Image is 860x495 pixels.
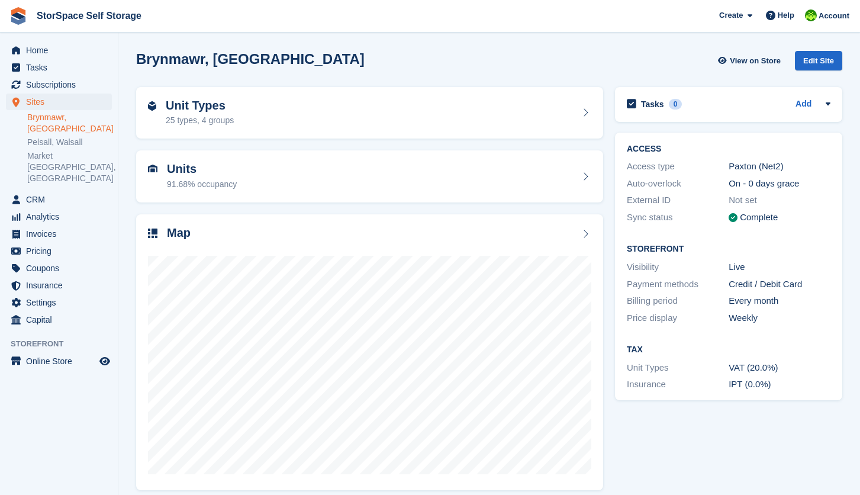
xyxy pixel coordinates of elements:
[627,345,830,355] h2: Tax
[641,99,664,110] h2: Tasks
[729,311,830,325] div: Weekly
[795,51,842,70] div: Edit Site
[136,51,365,67] h2: Brynmawr, [GEOGRAPHIC_DATA]
[778,9,794,21] span: Help
[136,150,603,202] a: Units 91.68% occupancy
[26,191,97,208] span: CRM
[26,226,97,242] span: Invoices
[729,194,830,207] div: Not set
[148,165,157,173] img: unit-icn-7be61d7bf1b0ce9d3e12c5938cc71ed9869f7b940bace4675aadf7bd6d80202e.svg
[167,226,191,240] h2: Map
[26,243,97,259] span: Pricing
[729,160,830,173] div: Paxton (Net2)
[6,311,112,328] a: menu
[627,144,830,154] h2: ACCESS
[136,214,603,491] a: Map
[6,260,112,277] a: menu
[729,378,830,391] div: IPT (0.0%)
[32,6,146,25] a: StorSpace Self Storage
[27,137,112,148] a: Pelsall, Walsall
[26,59,97,76] span: Tasks
[6,59,112,76] a: menu
[6,76,112,93] a: menu
[740,211,778,224] div: Complete
[26,294,97,311] span: Settings
[795,98,811,111] a: Add
[719,9,743,21] span: Create
[627,261,729,274] div: Visibility
[716,51,785,70] a: View on Store
[167,162,237,176] h2: Units
[669,99,682,110] div: 0
[627,361,729,375] div: Unit Types
[27,150,112,184] a: Market [GEOGRAPHIC_DATA], [GEOGRAPHIC_DATA]
[627,311,729,325] div: Price display
[166,114,234,127] div: 25 types, 4 groups
[11,338,118,350] span: Storefront
[6,277,112,294] a: menu
[627,245,830,254] h2: Storefront
[26,260,97,277] span: Coupons
[26,76,97,93] span: Subscriptions
[627,177,729,191] div: Auto-overlock
[805,9,817,21] img: paul catt
[6,208,112,225] a: menu
[730,55,781,67] span: View on Store
[136,87,603,139] a: Unit Types 25 types, 4 groups
[26,277,97,294] span: Insurance
[627,378,729,391] div: Insurance
[6,243,112,259] a: menu
[166,99,234,112] h2: Unit Types
[9,7,27,25] img: stora-icon-8386f47178a22dfd0bd8f6a31ec36ba5ce8667c1dd55bd0f319d3a0aa187defe.svg
[729,361,830,375] div: VAT (20.0%)
[627,194,729,207] div: External ID
[627,160,729,173] div: Access type
[6,294,112,311] a: menu
[26,311,97,328] span: Capital
[627,278,729,291] div: Payment methods
[26,94,97,110] span: Sites
[729,177,830,191] div: On - 0 days grace
[795,51,842,75] a: Edit Site
[729,278,830,291] div: Credit / Debit Card
[6,191,112,208] a: menu
[167,178,237,191] div: 91.68% occupancy
[6,353,112,369] a: menu
[26,208,97,225] span: Analytics
[26,42,97,59] span: Home
[98,354,112,368] a: Preview store
[729,261,830,274] div: Live
[27,112,112,134] a: Brynmawr, [GEOGRAPHIC_DATA]
[148,229,157,238] img: map-icn-33ee37083ee616e46c38cad1a60f524a97daa1e2b2c8c0bc3eb3415660979fc1.svg
[627,294,729,308] div: Billing period
[26,353,97,369] span: Online Store
[6,226,112,242] a: menu
[729,294,830,308] div: Every month
[6,94,112,110] a: menu
[627,211,729,224] div: Sync status
[819,10,849,22] span: Account
[6,42,112,59] a: menu
[148,101,156,111] img: unit-type-icn-2b2737a686de81e16bb02015468b77c625bbabd49415b5ef34ead5e3b44a266d.svg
